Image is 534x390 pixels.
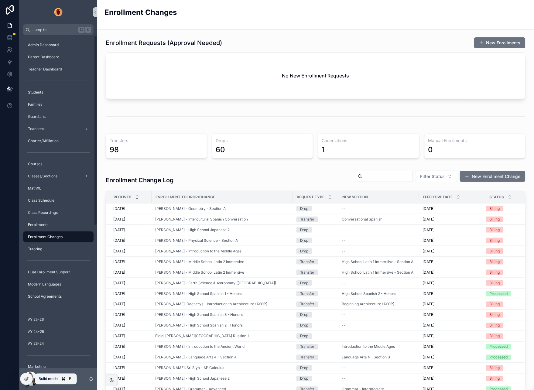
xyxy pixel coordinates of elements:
[490,334,500,339] div: Billing
[342,238,346,243] span: --
[296,227,335,233] a: Drop
[28,90,43,95] span: Students
[296,238,335,243] a: Drop
[113,355,148,360] a: [DATE]
[490,206,500,211] div: Billing
[155,249,241,254] a: [PERSON_NAME] - Introduction to the Middle Ages
[300,291,315,296] div: Transfer
[23,123,94,134] a: Teachers
[486,312,524,318] a: Billing
[342,270,416,275] a: High School Latin 1 Immersive - Section A
[300,238,309,243] div: Drop
[490,270,500,275] div: Billing
[423,313,482,317] a: [DATE]
[490,312,500,318] div: Billing
[300,365,309,371] div: Drop
[423,366,482,371] a: [DATE]
[23,291,94,302] a: School Agreements
[19,35,97,368] div: scrollable content
[300,217,315,222] div: Transfer
[486,227,524,233] a: Billing
[342,334,346,339] span: --
[28,102,42,107] span: Families
[300,280,309,286] div: Drop
[490,355,508,360] div: Processed
[155,366,289,371] a: [PERSON_NAME], Sri Siya - AP Calculus
[155,291,242,296] span: [PERSON_NAME] - High School Spanish 1 - Honors
[296,248,335,254] a: Drop
[300,248,309,254] div: Drop
[113,334,125,339] span: [DATE]
[486,280,524,286] a: Billing
[113,227,125,232] span: [DATE]
[28,222,48,227] span: Enrollments
[423,217,482,222] a: [DATE]
[23,219,94,230] a: Enrollments
[28,198,54,203] span: Class Schedule
[104,7,177,17] h2: Enrollment Changes
[342,334,416,339] a: --
[23,111,94,122] a: Guardians
[155,366,224,371] a: [PERSON_NAME], Sri Siya - AP Calculus
[342,366,346,371] span: --
[155,238,289,243] a: [PERSON_NAME] - Physical Science - Section A
[300,376,309,381] div: Drop
[155,227,230,232] a: [PERSON_NAME] - High School Japanese 2
[155,270,289,275] a: [PERSON_NAME] - Middle School Latin 2 Immersive
[423,249,482,254] a: [DATE]
[113,281,148,286] a: [DATE]
[486,376,524,381] a: Billing
[113,259,125,264] span: [DATE]
[155,313,243,317] a: [PERSON_NAME] - High School Spanish 3 - Honors
[28,329,44,334] span: AY 24-25
[113,217,125,222] span: [DATE]
[490,238,500,243] div: Billing
[296,344,335,350] a: Transfer
[486,344,524,350] a: Processed
[342,206,416,211] a: --
[342,259,414,264] span: High School Latin 1 Immersive - Section A
[155,323,243,328] a: [PERSON_NAME] - High School Spanish 2 - Honors
[423,323,482,328] a: [DATE]
[23,314,94,325] a: AY 25-26
[113,249,125,254] span: [DATE]
[342,344,395,349] span: Introduction to the Middle Ages
[342,355,416,360] a: Language Arts 4 - Section B
[296,270,335,275] a: Transfer
[113,270,148,275] a: [DATE]
[490,217,500,222] div: Billing
[486,334,524,339] a: Billing
[33,27,76,32] span: Jump to...
[342,291,396,296] span: High School Spanish 2 - Honors
[300,206,309,211] div: Drop
[155,206,226,211] a: [PERSON_NAME] - Geometry - Section A
[155,313,289,317] a: [PERSON_NAME] - High School Spanish 3 - Honors
[23,326,94,337] a: AY 24-25
[423,376,482,381] a: [DATE]
[155,270,244,275] a: [PERSON_NAME] - Middle School Latin 2 Immersive
[296,280,335,286] a: Drop
[423,259,482,264] a: [DATE]
[113,323,148,328] a: [DATE]
[342,249,346,254] span: --
[155,281,276,286] a: [PERSON_NAME] - Earth Science & Astronomy ([GEOGRAPHIC_DATA])
[423,366,435,371] span: [DATE]
[423,259,435,264] span: [DATE]
[28,114,46,119] span: Guardians
[423,302,482,307] a: [DATE]
[342,344,416,349] a: Introduction to the Middle Ages
[490,323,500,328] div: Billing
[155,227,289,232] a: [PERSON_NAME] - High School Japanese 2
[300,302,315,307] div: Transfer
[342,206,346,211] span: --
[155,344,289,349] a: [PERSON_NAME] - Introduction to the Ancient World
[113,270,125,275] span: [DATE]
[86,27,91,32] span: K
[23,361,94,372] a: Marketing
[486,355,524,360] a: Processed
[423,249,435,254] span: [DATE]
